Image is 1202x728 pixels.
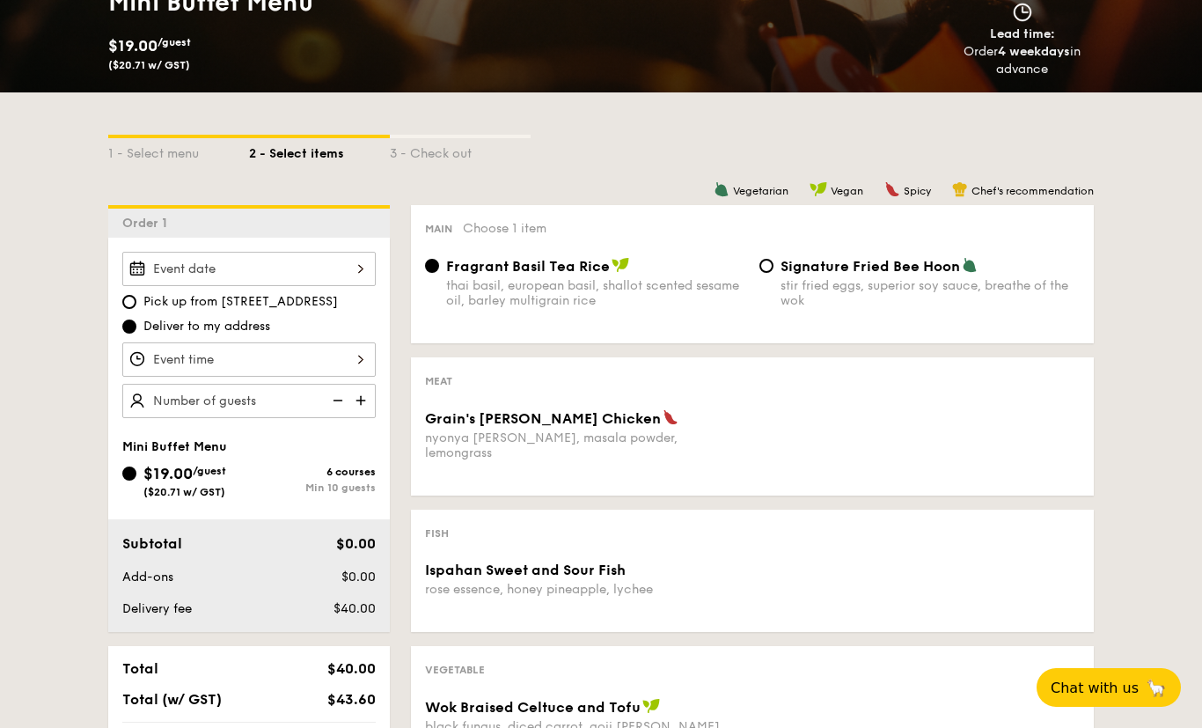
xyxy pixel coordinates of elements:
[663,409,678,425] img: icon-spicy.37a8142b.svg
[122,535,182,552] span: Subtotal
[122,660,158,677] span: Total
[122,252,376,286] input: Event date
[122,439,227,454] span: Mini Buffet Menu
[1146,678,1167,698] span: 🦙
[108,138,249,163] div: 1 - Select menu
[425,430,745,460] div: nyonya [PERSON_NAME], masala powder, lemongrass
[612,257,629,273] img: icon-vegan.f8ff3823.svg
[143,318,270,335] span: Deliver to my address
[1051,680,1139,696] span: Chat with us
[143,464,193,483] span: $19.00
[327,660,376,677] span: $40.00
[341,570,376,585] span: $0.00
[810,181,827,197] img: icon-vegan.f8ff3823.svg
[122,384,376,418] input: Number of guests
[733,185,788,197] span: Vegetarian
[108,59,190,71] span: ($20.71 w/ GST)
[446,278,745,308] div: thai basil, european basil, shallot scented sesame oil, barley multigrain rice
[425,699,641,716] span: Wok Braised Celtuce and Tofu
[425,410,661,427] span: Grain's [PERSON_NAME] Chicken
[943,43,1101,78] div: Order in advance
[425,582,745,597] div: rose essence, honey pineapple, lychee
[463,221,546,236] span: Choose 1 item
[249,138,390,163] div: 2 - Select items
[122,570,173,585] span: Add-ons
[1009,3,1036,22] img: icon-clock.2db775ea.svg
[642,698,660,714] img: icon-vegan.f8ff3823.svg
[122,216,174,231] span: Order 1
[998,44,1070,59] strong: 4 weekdays
[714,181,729,197] img: icon-vegetarian.fe4039eb.svg
[781,278,1080,308] div: stir fried eggs, superior soy sauce, breathe of the wok
[390,138,531,163] div: 3 - Check out
[143,486,225,498] span: ($20.71 w/ GST)
[108,36,158,55] span: $19.00
[425,259,439,273] input: Fragrant Basil Tea Ricethai basil, european basil, shallot scented sesame oil, barley multigrain ...
[249,466,376,478] div: 6 courses
[323,384,349,417] img: icon-reduce.1d2dbef1.svg
[327,691,376,708] span: $43.60
[143,293,338,311] span: Pick up from [STREET_ADDRESS]
[122,691,222,708] span: Total (w/ GST)
[425,562,626,578] span: Ispahan Sweet and Sour Fish
[122,342,376,377] input: Event time
[952,181,968,197] img: icon-chef-hat.a58ddaea.svg
[122,601,192,616] span: Delivery fee
[425,223,452,235] span: Main
[425,375,452,387] span: Meat
[336,535,376,552] span: $0.00
[781,258,960,275] span: Signature Fried Bee Hoon
[122,320,136,334] input: Deliver to my address
[446,258,610,275] span: Fragrant Basil Tea Rice
[349,384,376,417] img: icon-add.58712e84.svg
[249,482,376,494] div: Min 10 guests
[158,36,191,48] span: /guest
[333,601,376,616] span: $40.00
[904,185,931,197] span: Spicy
[122,467,136,481] input: $19.00/guest($20.71 w/ GST)6 coursesMin 10 guests
[193,465,226,477] span: /guest
[425,527,449,540] span: Fish
[759,259,773,273] input: Signature Fried Bee Hoonstir fried eggs, superior soy sauce, breathe of the wok
[425,664,485,676] span: Vegetable
[962,257,978,273] img: icon-vegetarian.fe4039eb.svg
[831,185,863,197] span: Vegan
[971,185,1094,197] span: Chef's recommendation
[990,26,1055,41] span: Lead time:
[1037,668,1181,707] button: Chat with us🦙
[122,295,136,309] input: Pick up from [STREET_ADDRESS]
[884,181,900,197] img: icon-spicy.37a8142b.svg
